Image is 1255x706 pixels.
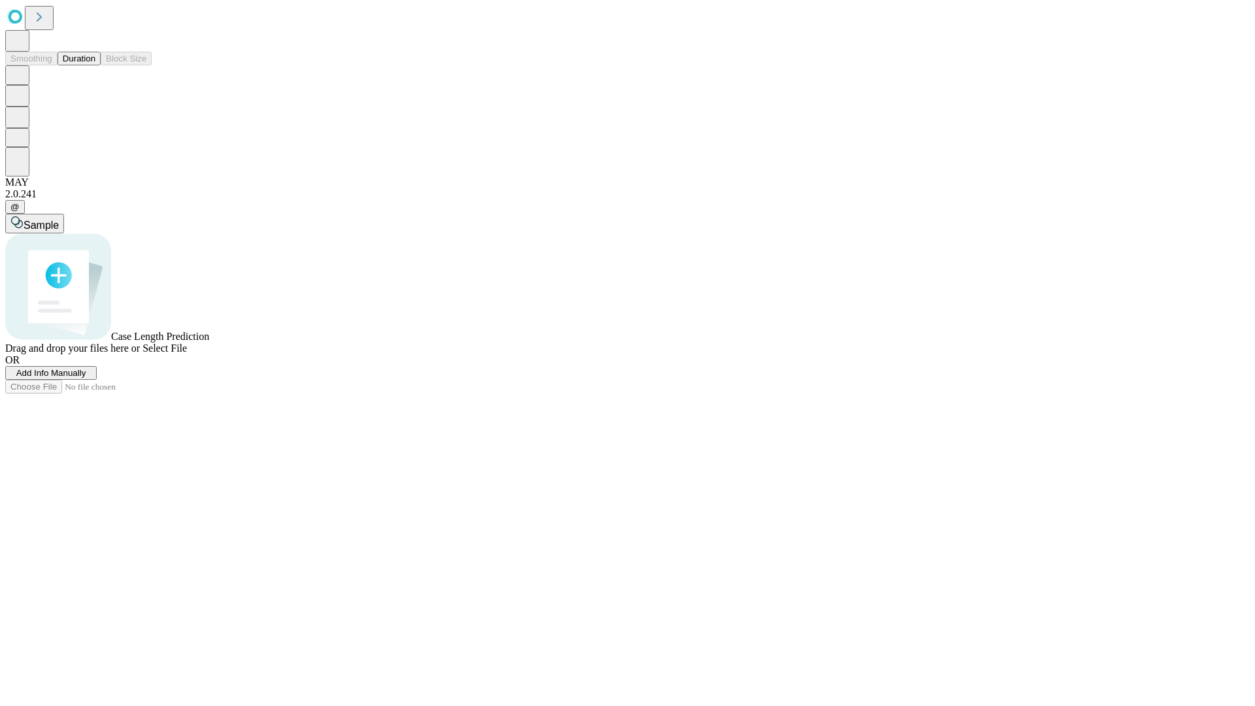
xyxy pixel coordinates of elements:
[142,343,187,354] span: Select File
[10,202,20,212] span: @
[5,366,97,380] button: Add Info Manually
[111,331,209,342] span: Case Length Prediction
[5,343,140,354] span: Drag and drop your files here or
[24,220,59,231] span: Sample
[5,200,25,214] button: @
[5,214,64,233] button: Sample
[16,368,86,378] span: Add Info Manually
[5,354,20,365] span: OR
[58,52,101,65] button: Duration
[5,52,58,65] button: Smoothing
[5,176,1250,188] div: MAY
[5,188,1250,200] div: 2.0.241
[101,52,152,65] button: Block Size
